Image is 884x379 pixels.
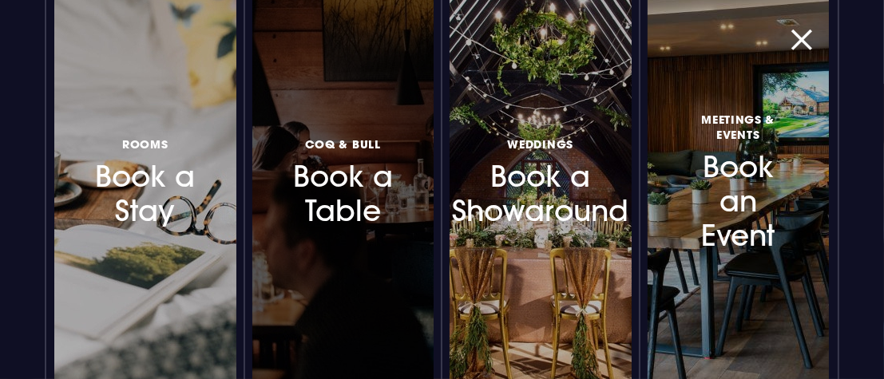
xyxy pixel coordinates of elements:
[122,136,168,152] span: Rooms
[291,134,394,229] h3: Book a Table
[94,134,196,229] h3: Book a Stay
[490,134,592,229] h3: Book a Showaround
[305,136,381,152] span: Coq & Bull
[687,109,789,254] h3: Book an Event
[507,136,573,152] span: Weddings
[687,112,789,142] span: Meetings & Events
